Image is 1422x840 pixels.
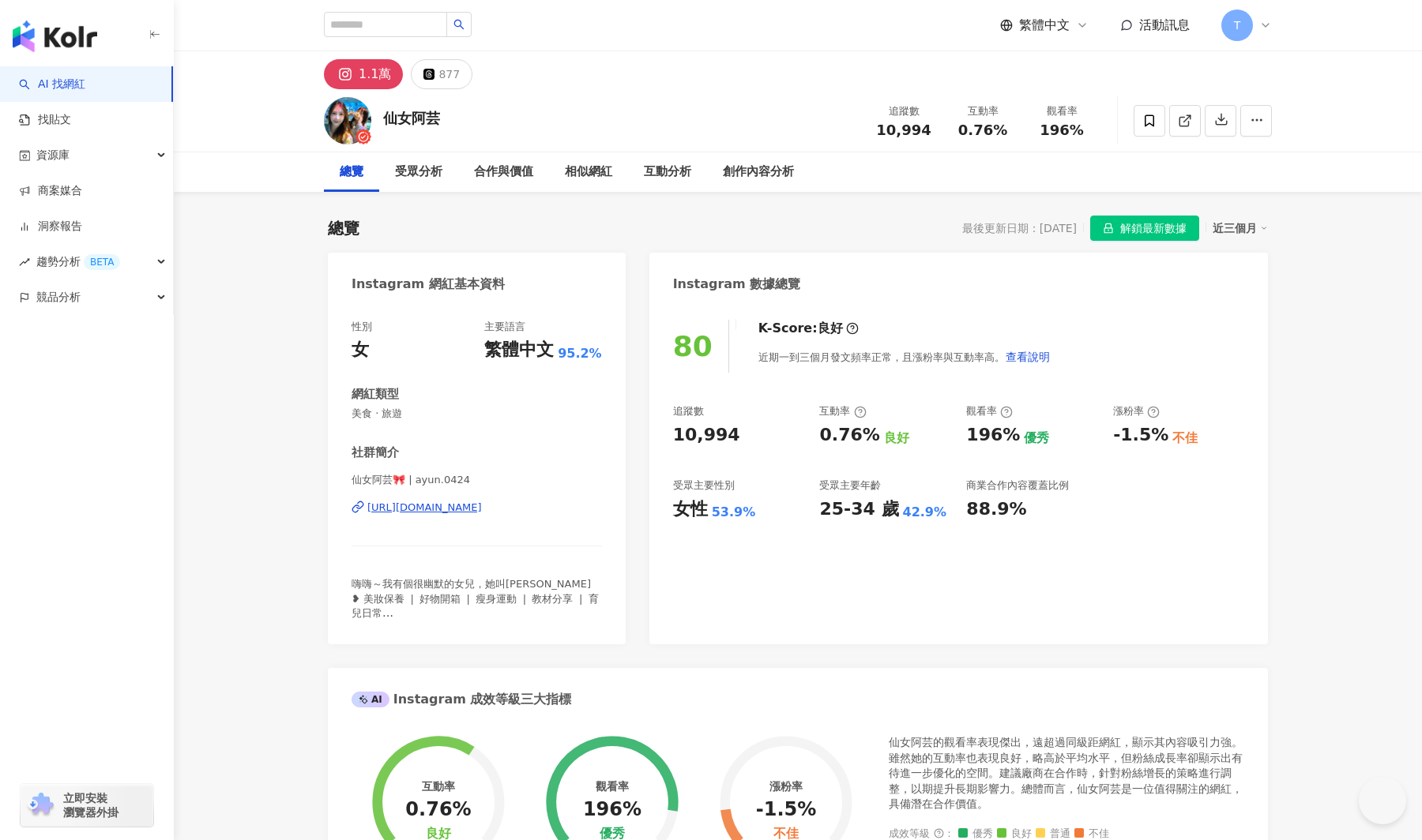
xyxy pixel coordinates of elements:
div: -1.5% [1113,423,1168,448]
div: 0.76% [819,423,879,448]
div: 觀看率 [1032,103,1092,119]
div: 良好 [884,429,909,447]
div: 總覽 [340,163,363,182]
div: Instagram 網紅基本資料 [352,276,505,293]
div: 196% [966,423,1020,448]
div: -1.5% [756,799,817,821]
span: search [453,19,465,30]
span: 0.76% [958,122,1007,138]
span: T [1234,17,1241,34]
div: 877 [438,63,460,85]
span: rise [19,257,30,268]
div: Instagram 數據總覽 [673,276,801,293]
div: 0.76% [405,799,471,821]
span: 活動訊息 [1139,17,1190,32]
div: 42.9% [903,504,947,521]
div: BETA [84,254,120,270]
div: 53.9% [712,504,756,521]
div: 互動率 [422,780,455,793]
div: 漲粉率 [769,780,803,793]
span: 普通 [1036,828,1070,840]
div: 互動率 [819,404,866,418]
div: 主要語言 [484,320,525,334]
div: 10,994 [673,423,740,448]
div: 合作與價值 [474,163,533,182]
div: 互動率 [953,103,1013,119]
span: 解鎖最新數據 [1120,216,1187,242]
a: 商案媒合 [19,183,82,199]
span: lock [1103,223,1114,234]
span: 優秀 [958,828,993,840]
div: 1.1萬 [359,63,391,85]
div: 觀看率 [596,780,629,793]
div: [URL][DOMAIN_NAME] [367,501,482,515]
div: 女性 [673,497,708,522]
img: logo [13,21,97,52]
div: Instagram 成效等級三大指標 [352,691,571,708]
button: 解鎖最新數據 [1090,216,1199,241]
a: chrome extension立即安裝 瀏覽器外掛 [21,784,153,827]
span: 95.2% [558,345,602,362]
div: 受眾主要年齡 [819,478,881,493]
div: 不佳 [1172,429,1198,447]
div: 80 [673,330,713,362]
div: 88.9% [966,497,1026,522]
span: 繁體中文 [1019,17,1070,34]
div: 社群簡介 [352,444,399,461]
div: 追蹤數 [673,404,704,418]
div: 196% [583,799,641,821]
span: 查看說明 [1006,351,1050,363]
a: 洞察報告 [19,219,82,234]
iframe: Help Scout Beacon - Open [1359,777,1406,824]
div: 漲粉率 [1113,404,1160,418]
a: searchAI 找網紅 [19,77,85,92]
span: 資源庫 [36,137,70,173]
div: 最後更新日期：[DATE] [962,222,1077,234]
img: KOL Avatar [324,97,371,144]
a: [URL][DOMAIN_NAME] [352,501,602,515]
div: 追蹤數 [874,103,934,119]
div: 良好 [818,320,843,337]
div: 優秀 [1024,429,1049,447]
span: 立即安裝 瀏覽器外掛 [63,791,118,819]
span: 嗨嗨～我有個很幽默的女兒，她叫[PERSON_NAME] ❥ 美妝保養 ❘ 好物開箱 ❘ 瘦身運動 ❘ 教材分享 ❘ 育兒日常 ❥ 合作邀約請加入官方LINE：@131aikom [352,578,599,633]
div: 女 [352,338,369,362]
div: 商業合作內容覆蓋比例 [966,478,1069,493]
div: 仙女阿芸的觀看率表現傑出，遠超過同級距網紅，顯示其內容吸引力強。雖然她的互動率也表現良好，略高於平均水平，但粉絲成長率卻顯示出有待進一步優化的空間。建議廠商在合作時，針對粉絲增長的策略進行調整，... [889,735,1244,812]
div: 繁體中文 [484,338,554,362]
div: AI [352,692,389,707]
div: 仙女阿芸 [383,108,440,128]
div: 觀看率 [966,404,1013,418]
span: 10,994 [876,122,931,138]
div: 總覽 [328,217,359,239]
div: 網紅類型 [352,386,399,403]
div: 創作內容分析 [723,163,794,182]
span: 良好 [997,828,1032,840]
div: 近期一到三個月發文頻率正常，且漲粉率與互動率高。 [758,341,1051,373]
button: 877 [411,59,472,89]
div: K-Score : [758,320,859,337]
div: 相似網紅 [565,163,612,182]
div: 近三個月 [1213,218,1268,238]
div: 25-34 歲 [819,497,898,522]
div: 受眾主要性別 [673,478,735,493]
div: 成效等級 ： [889,828,1244,840]
button: 查看說明 [1005,341,1051,373]
div: 性別 [352,320,372,334]
div: 受眾分析 [395,163,442,182]
span: 196% [1040,122,1084,138]
span: 仙女阿芸🎀 | ayun.0424 [352,473,602,487]
span: 競品分析 [36,279,81,315]
div: 互動分析 [644,163,691,182]
span: 趨勢分析 [36,244,120,279]
span: 美食 · 旅遊 [352,407,602,421]
span: 不佳 [1074,828,1109,840]
img: chrome extension [25,793,56,818]
button: 1.1萬 [324,59,403,89]
a: 找貼文 [19,112,71,128]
